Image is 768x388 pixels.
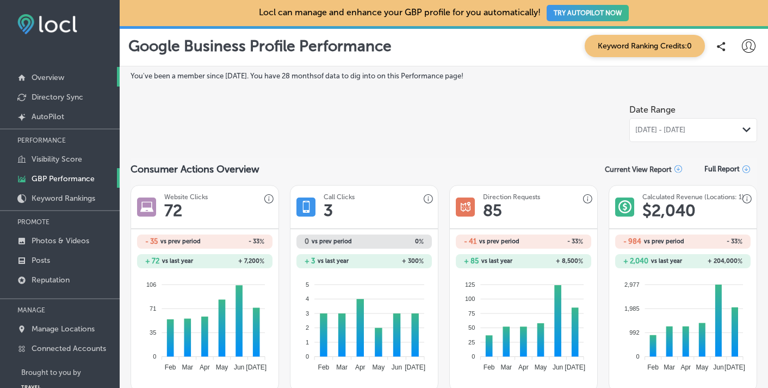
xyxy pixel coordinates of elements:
[636,353,640,360] tspan: 0
[651,258,682,264] span: vs last year
[165,364,176,371] tspan: Feb
[635,126,685,134] span: [DATE] - [DATE]
[481,258,512,264] span: vs last year
[150,305,156,312] tspan: 71
[578,257,583,265] span: %
[32,256,50,265] p: Posts
[216,364,228,371] tspan: May
[392,364,402,371] tspan: Jun
[472,353,475,360] tspan: 0
[246,364,267,371] tspan: [DATE]
[696,364,709,371] tspan: May
[468,310,475,316] tspan: 75
[468,324,475,331] tspan: 50
[128,37,392,55] p: Google Business Profile Performance
[145,257,159,265] h2: + 72
[32,324,95,334] p: Manage Locations
[205,238,264,245] h2: - 33
[32,174,95,183] p: GBP Performance
[479,238,519,244] span: vs prev period
[535,364,547,371] tspan: May
[484,364,495,371] tspan: Feb
[624,281,640,287] tspan: 2,977
[153,353,156,360] tspan: 0
[465,281,475,287] tspan: 125
[145,237,158,245] h2: - 35
[518,364,529,371] tspan: Apr
[724,364,745,371] tspan: [DATE]
[32,155,82,164] p: Visibility Score
[565,364,585,371] tspan: [DATE]
[687,238,742,245] h2: - 33
[373,364,385,371] tspan: May
[704,165,740,173] span: Full Report
[364,257,424,265] h2: + 300
[642,193,744,201] h3: Calculated Revenue (Locations: 1)
[547,5,629,21] button: TRY AUTOPILOT NOW
[664,364,676,371] tspan: Mar
[524,257,583,265] h2: + 8,500
[306,281,309,287] tspan: 5
[32,93,83,102] p: Directory Sync
[312,238,352,244] span: vs prev period
[306,310,309,316] tspan: 3
[483,201,502,220] h1: 85
[336,364,348,371] tspan: Mar
[355,364,366,371] tspan: Apr
[131,72,757,80] label: You've been a member since [DATE] . You have 28 months of data to dig into on this Performance page!
[182,364,194,371] tspan: Mar
[647,364,659,371] tspan: Feb
[464,237,476,245] h2: - 41
[131,163,259,175] span: Consumer Actions Overview
[164,201,182,220] h1: 72
[465,295,475,302] tspan: 100
[738,238,742,245] span: %
[306,353,309,360] tspan: 0
[318,364,330,371] tspan: Feb
[405,364,425,371] tspan: [DATE]
[21,368,120,377] p: Brought to you by
[32,73,64,82] p: Overview
[324,201,333,220] h1: 3
[553,364,563,371] tspan: Jun
[146,281,156,287] tspan: 106
[713,364,723,371] tspan: Jun
[318,258,349,264] span: vs last year
[623,237,641,245] h2: - 984
[164,193,208,201] h3: Website Clicks
[259,238,264,245] span: %
[305,237,309,245] h2: 0
[32,194,95,203] p: Keyword Rankings
[306,295,309,302] tspan: 4
[32,344,106,353] p: Connected Accounts
[162,258,193,264] span: vs last year
[306,338,309,345] tspan: 1
[578,238,583,245] span: %
[419,257,424,265] span: %
[259,257,264,265] span: %
[17,14,77,34] img: fda3e92497d09a02dc62c9cd864e3231.png
[623,257,648,265] h2: + 2,040
[685,257,742,265] h2: + 204,000
[306,324,309,331] tspan: 2
[483,193,540,201] h3: Direction Requests
[642,201,696,220] h1: $ 2,040
[234,364,244,371] tspan: Jun
[644,238,684,244] span: vs prev period
[738,257,742,265] span: %
[205,257,264,265] h2: + 7,200
[681,364,691,371] tspan: Apr
[524,238,583,245] h2: - 33
[501,364,512,371] tspan: Mar
[464,257,479,265] h2: + 85
[419,238,424,245] span: %
[324,193,355,201] h3: Call Clicks
[32,112,64,121] p: AutoPilot
[629,329,639,336] tspan: 992
[624,305,640,312] tspan: 1,985
[585,35,705,57] span: Keyword Ranking Credits: 0
[305,257,315,265] h2: + 3
[32,236,89,245] p: Photos & Videos
[150,329,156,336] tspan: 35
[364,238,424,245] h2: 0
